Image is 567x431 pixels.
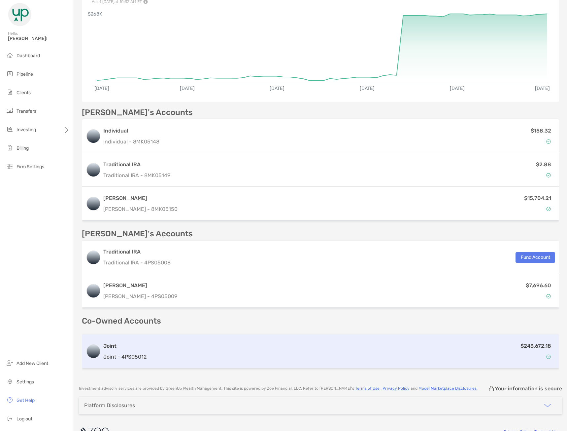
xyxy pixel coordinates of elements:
[8,36,70,41] span: [PERSON_NAME]!
[6,88,14,96] img: clients icon
[87,251,100,264] img: logo account
[103,353,147,361] p: Joint - 4PS05012
[84,402,135,409] div: Platform Disclosures
[544,402,551,410] img: icon arrow
[82,317,559,325] p: Co-Owned Accounts
[6,51,14,59] img: dashboard icon
[520,342,551,350] p: $243,672.18
[526,281,551,290] p: $7,696.60
[17,398,35,403] span: Get Help
[6,359,14,367] img: add_new_client icon
[88,11,102,17] text: $268K
[6,70,14,78] img: pipeline icon
[516,252,555,263] button: Fund Account
[17,145,29,151] span: Billing
[17,108,36,114] span: Transfers
[103,127,159,135] h3: Individual
[180,86,195,91] text: [DATE]
[546,354,551,359] img: Account Status icon
[6,414,14,422] img: logout icon
[495,385,562,392] p: Your information is secure
[536,160,551,169] p: $2.88
[103,194,178,202] h3: [PERSON_NAME]
[546,139,551,144] img: Account Status icon
[546,173,551,177] img: Account Status icon
[270,86,285,91] text: [DATE]
[87,284,100,297] img: logo account
[6,144,14,152] img: billing icon
[87,163,100,176] img: logo account
[87,197,100,210] img: logo account
[82,108,193,117] p: [PERSON_NAME]'s Accounts
[103,205,178,213] p: [PERSON_NAME] - 8MK05150
[418,386,477,391] a: Model Marketplace Disclosures
[6,377,14,385] img: settings icon
[524,194,551,202] p: $15,704.21
[103,342,147,350] h3: Joint
[103,292,177,300] p: [PERSON_NAME] - 4PS05009
[6,107,14,115] img: transfers icon
[82,230,193,238] p: [PERSON_NAME]'s Accounts
[103,171,170,179] p: Traditional IRA - 8MK05149
[546,294,551,298] img: Account Status icon
[6,396,14,404] img: get-help icon
[360,86,375,91] text: [DATE]
[17,416,32,422] span: Log out
[87,345,100,358] img: logo account
[87,130,100,143] img: logo account
[383,386,410,391] a: Privacy Policy
[17,164,44,170] span: Firm Settings
[450,86,465,91] text: [DATE]
[103,248,171,256] h3: Traditional IRA
[8,3,32,26] img: Zoe Logo
[6,125,14,133] img: investing icon
[103,137,159,146] p: Individual - 8MK05148
[531,127,551,135] p: $158.32
[536,86,550,91] text: [DATE]
[6,162,14,170] img: firm-settings icon
[103,282,177,290] h3: [PERSON_NAME]
[355,386,380,391] a: Terms of Use
[17,379,34,385] span: Settings
[17,361,48,366] span: Add New Client
[103,161,170,169] h3: Traditional IRA
[79,386,478,391] p: Investment advisory services are provided by GreenUp Wealth Management . This site is powered by ...
[94,86,109,91] text: [DATE]
[17,71,33,77] span: Pipeline
[103,258,171,267] p: Traditional IRA - 4PS05008
[17,90,31,96] span: Clients
[17,53,40,59] span: Dashboard
[546,207,551,211] img: Account Status icon
[17,127,36,133] span: Investing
